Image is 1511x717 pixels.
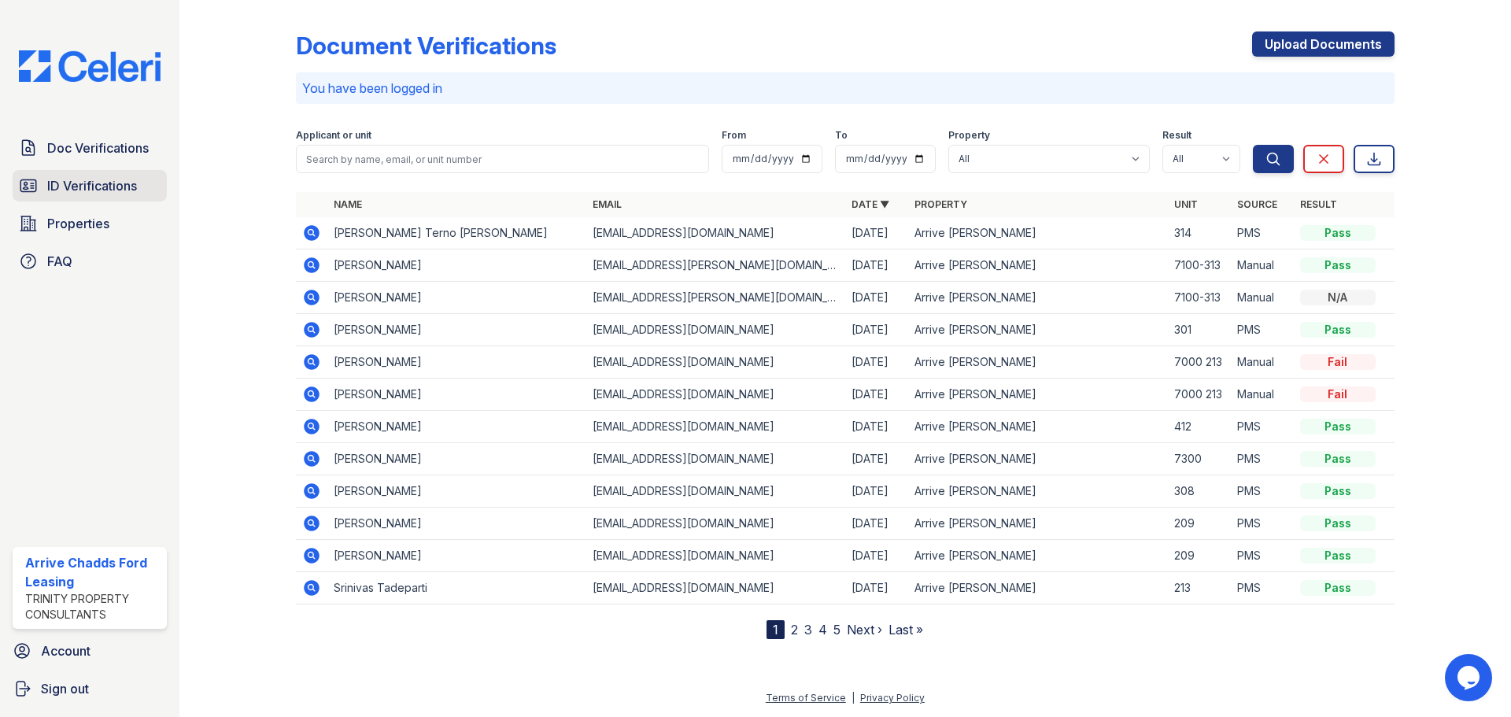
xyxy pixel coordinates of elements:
label: To [835,129,848,142]
td: 7300 [1168,443,1231,475]
td: Arrive [PERSON_NAME] [908,475,1167,508]
div: | [852,692,855,704]
a: 4 [818,622,827,638]
td: [PERSON_NAME] [327,540,586,572]
td: PMS [1231,540,1294,572]
td: 7000 213 [1168,379,1231,411]
span: Doc Verifications [47,139,149,157]
div: Pass [1300,483,1376,499]
td: [EMAIL_ADDRESS][DOMAIN_NAME] [586,540,845,572]
td: [DATE] [845,411,908,443]
td: 314 [1168,217,1231,249]
td: [DATE] [845,314,908,346]
td: [PERSON_NAME] [327,314,586,346]
td: Manual [1231,346,1294,379]
td: Manual [1231,249,1294,282]
td: Arrive [PERSON_NAME] [908,572,1167,604]
td: Arrive [PERSON_NAME] [908,540,1167,572]
td: [DATE] [845,540,908,572]
td: Arrive [PERSON_NAME] [908,411,1167,443]
td: PMS [1231,217,1294,249]
div: Pass [1300,580,1376,596]
span: Properties [47,214,109,233]
td: [PERSON_NAME] [327,282,586,314]
a: Date ▼ [852,198,889,210]
label: Applicant or unit [296,129,371,142]
div: Trinity Property Consultants [25,591,161,623]
td: [DATE] [845,282,908,314]
td: 7100-313 [1168,282,1231,314]
a: Next › [847,622,882,638]
label: Result [1162,129,1191,142]
td: Arrive [PERSON_NAME] [908,314,1167,346]
td: Srinivas Tadeparti [327,572,586,604]
td: [EMAIL_ADDRESS][DOMAIN_NAME] [586,572,845,604]
td: PMS [1231,443,1294,475]
td: [PERSON_NAME] [327,443,586,475]
td: PMS [1231,508,1294,540]
div: Pass [1300,419,1376,434]
td: [DATE] [845,379,908,411]
a: Property [914,198,967,210]
td: [PERSON_NAME] [327,379,586,411]
a: Sign out [6,673,173,704]
td: Arrive [PERSON_NAME] [908,508,1167,540]
span: ID Verifications [47,176,137,195]
td: 308 [1168,475,1231,508]
div: N/A [1300,290,1376,305]
td: Manual [1231,282,1294,314]
div: Pass [1300,548,1376,564]
a: Doc Verifications [13,132,167,164]
td: 412 [1168,411,1231,443]
a: Properties [13,208,167,239]
div: Fail [1300,386,1376,402]
div: Pass [1300,451,1376,467]
a: 2 [791,622,798,638]
td: [DATE] [845,346,908,379]
td: [EMAIL_ADDRESS][DOMAIN_NAME] [586,411,845,443]
span: FAQ [47,252,72,271]
td: [PERSON_NAME] [327,411,586,443]
td: [EMAIL_ADDRESS][DOMAIN_NAME] [586,346,845,379]
a: ID Verifications [13,170,167,201]
a: Privacy Policy [860,692,925,704]
td: [EMAIL_ADDRESS][DOMAIN_NAME] [586,443,845,475]
a: 5 [833,622,840,638]
td: Arrive [PERSON_NAME] [908,379,1167,411]
td: Arrive [PERSON_NAME] [908,217,1167,249]
div: 1 [767,620,785,639]
div: Pass [1300,322,1376,338]
span: Account [41,641,91,660]
a: 3 [804,622,812,638]
td: Arrive [PERSON_NAME] [908,249,1167,282]
td: [EMAIL_ADDRESS][DOMAIN_NAME] [586,508,845,540]
td: 7100-313 [1168,249,1231,282]
a: Name [334,198,362,210]
a: Last » [888,622,923,638]
td: [DATE] [845,249,908,282]
td: Manual [1231,379,1294,411]
td: PMS [1231,411,1294,443]
a: Upload Documents [1252,31,1395,57]
td: [PERSON_NAME] [327,346,586,379]
td: [EMAIL_ADDRESS][DOMAIN_NAME] [586,475,845,508]
td: [EMAIL_ADDRESS][DOMAIN_NAME] [586,379,845,411]
a: Terms of Service [766,692,846,704]
td: Arrive [PERSON_NAME] [908,346,1167,379]
a: Source [1237,198,1277,210]
td: [DATE] [845,475,908,508]
td: [DATE] [845,572,908,604]
p: You have been logged in [302,79,1388,98]
div: Pass [1300,257,1376,273]
td: [EMAIL_ADDRESS][PERSON_NAME][DOMAIN_NAME] [586,249,845,282]
a: FAQ [13,246,167,277]
td: [PERSON_NAME] [327,508,586,540]
label: From [722,129,746,142]
td: 213 [1168,572,1231,604]
td: [PERSON_NAME] [327,249,586,282]
td: 209 [1168,540,1231,572]
div: Document Verifications [296,31,556,60]
td: [DATE] [845,508,908,540]
td: 209 [1168,508,1231,540]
